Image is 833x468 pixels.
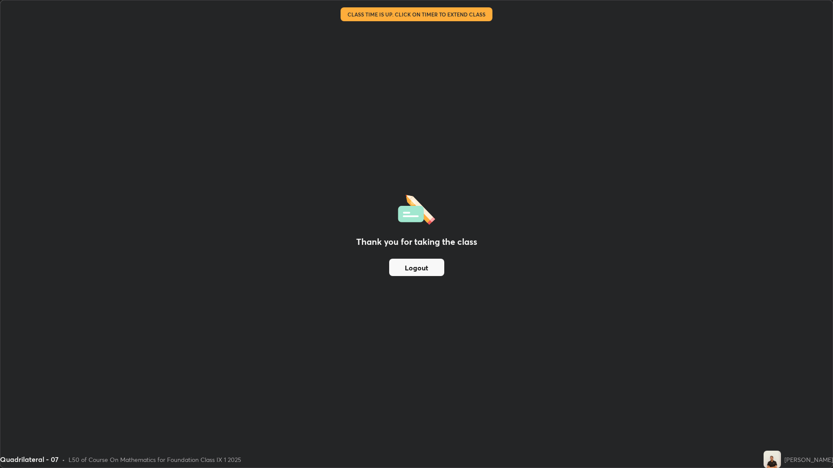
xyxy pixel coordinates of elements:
h2: Thank you for taking the class [356,235,477,248]
div: • [62,455,65,464]
div: [PERSON_NAME] [784,455,833,464]
img: c6c4bda55b2f4167a00ade355d1641a8.jpg [764,451,781,468]
img: offlineFeedback.1438e8b3.svg [398,192,435,225]
button: Logout [389,259,444,276]
div: L50 of Course On Mathematics for Foundation Class IX 1 2025 [69,455,241,464]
